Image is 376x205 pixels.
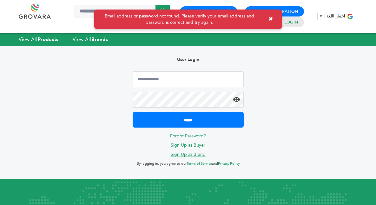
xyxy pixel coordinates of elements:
[327,14,345,18] span: اختيار اللغة
[284,19,298,25] a: Login
[171,151,206,157] a: Sign Up as Brand
[171,142,205,148] a: Sign Up as Buyer
[319,14,345,18] a: اختيار اللغة​
[251,9,298,14] a: Brand Registration
[73,36,108,43] a: View AllBrands
[19,36,59,43] a: View AllProducts
[98,13,261,25] span: Email address or password not found. Please verify your email address and password is correct and...
[38,36,59,43] strong: Products
[75,5,170,17] input: Search a product or brand...
[187,161,212,166] a: Terms of Service
[133,92,244,108] input: Password
[133,71,244,87] input: Email Address
[170,133,206,139] a: Forgot Password?
[264,13,278,26] button: ✖
[177,56,199,63] b: User Login
[218,161,240,166] a: Privacy Policy
[91,36,108,43] strong: Brands
[319,14,323,18] span: ▼
[186,9,232,14] a: Buyer Registration
[133,160,244,168] p: By logging in, you agree to our and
